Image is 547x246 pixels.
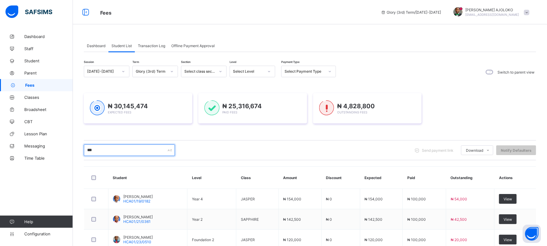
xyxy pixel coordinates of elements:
[5,5,52,18] img: safsims
[451,237,467,242] span: ₦ 20,000
[360,167,403,189] th: Expected
[108,167,187,189] th: Student
[192,237,214,242] span: Foundation 2
[365,197,383,201] span: ₦ 154,000
[501,148,532,153] span: Notify Defaulters
[447,7,532,17] div: DavidAJOLOKO
[108,102,148,110] span: ₦ 30,145,474
[407,197,426,201] span: ₦ 100,000
[326,217,332,222] span: ₦ 0
[123,194,153,199] span: [PERSON_NAME]
[466,148,483,153] span: Download
[494,167,536,189] th: Actions
[24,219,73,224] span: Help
[24,231,73,236] span: Configuration
[136,69,167,74] div: Glory (3rd) Term
[24,46,73,51] span: Staff
[230,60,236,64] span: Level
[326,237,332,242] span: ₦ 0
[24,34,73,39] span: Dashboard
[24,58,73,63] span: Student
[132,60,139,64] span: Term
[24,144,73,148] span: Messaging
[446,167,494,189] th: Outstanding
[283,197,302,201] span: ₦ 154,000
[87,69,118,74] div: [DATE]-[DATE]
[337,102,375,110] span: ₦ 4,828,800
[223,110,238,114] span: Paid Fees
[504,217,512,222] span: View
[523,225,541,243] button: Open asap
[422,148,453,153] span: Send payment link
[241,197,255,201] span: JASPER
[24,95,73,100] span: Classes
[184,69,215,74] div: Select class section
[187,167,236,189] th: Level
[283,217,301,222] span: ₦ 142,500
[466,13,519,16] span: [EMAIL_ADDRESS][DOMAIN_NAME]
[223,102,262,110] span: ₦ 25,316,674
[24,131,73,136] span: Lesson Plan
[90,100,105,116] img: expected-1.03dd87d44185fb6c27cc9b2570c10499.svg
[285,69,325,74] div: Select Payment Type
[204,100,219,116] img: paid-1.3eb1404cbcb1d3b736510a26bbfa3ccb.svg
[337,110,367,114] span: Outstanding Fees
[319,100,334,116] img: outstanding-1.146d663e52f09953f639664a84e30106.svg
[451,197,467,201] span: ₦ 54,000
[283,237,302,242] span: ₦ 120,000
[192,197,203,201] span: Year 4
[111,43,132,48] span: Student List
[504,197,512,201] span: View
[504,237,512,242] span: View
[233,69,264,74] div: Select Level
[403,167,446,189] th: Paid
[24,71,73,75] span: Parent
[123,199,150,203] span: HCA01/19/0182
[466,8,519,12] span: [PERSON_NAME] AJOLOKO
[138,43,165,48] span: Transaction Log
[241,217,259,222] span: SAPPHIRE
[321,167,360,189] th: Discount
[24,107,73,112] span: Broadsheet
[25,83,73,88] span: Fees
[407,217,426,222] span: ₦ 100,000
[497,70,535,74] label: Switch to parent view
[123,235,153,240] span: [PERSON_NAME]
[236,167,279,189] th: Class
[326,197,332,201] span: ₦ 0
[84,60,94,64] span: Session
[192,217,203,222] span: Year 2
[100,10,111,16] span: Fees
[181,60,190,64] span: Section
[407,237,426,242] span: ₦ 100,000
[381,10,441,15] span: session/term information
[281,60,299,64] span: Payment Type
[123,219,151,224] span: HCA01/21/0361
[24,119,73,124] span: CBT
[24,156,73,161] span: Time Table
[123,215,153,219] span: [PERSON_NAME]
[241,237,255,242] span: JASPER
[365,237,383,242] span: ₦ 120,000
[108,110,131,114] span: Expected Fees
[451,217,467,222] span: ₦ 42,500
[279,167,321,189] th: Amount
[365,217,383,222] span: ₦ 142,500
[123,240,151,244] span: HCA01/23/0510
[171,43,215,48] span: Offline Payment Approval
[87,43,105,48] span: Dashboard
